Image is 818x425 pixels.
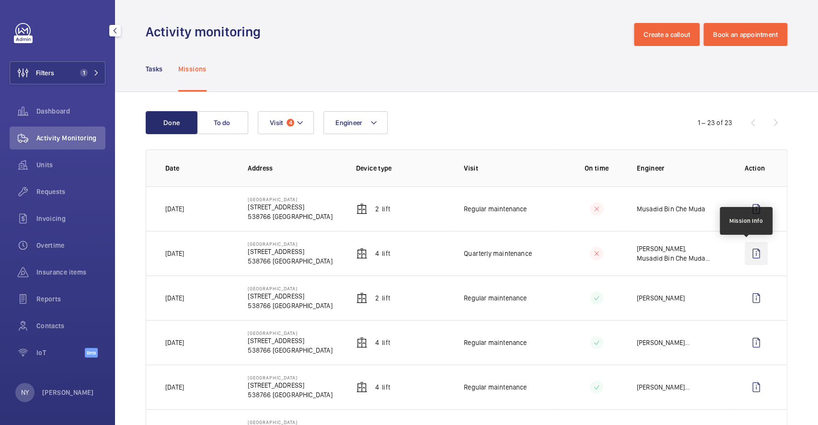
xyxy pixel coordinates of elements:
button: To do [196,111,248,134]
p: [STREET_ADDRESS] [248,202,332,212]
span: IoT [36,348,85,357]
p: 538766 [GEOGRAPHIC_DATA] [248,256,332,266]
p: 538766 [GEOGRAPHIC_DATA] [248,301,332,310]
span: Overtime [36,241,105,250]
img: elevator.svg [356,337,368,348]
p: [DATE] [165,382,184,392]
button: Book an appointment [703,23,787,46]
p: [PERSON_NAME] , [637,244,687,253]
p: [GEOGRAPHIC_DATA] [248,241,332,247]
p: Regular maintenance [464,204,527,214]
h1: Activity monitoring [146,23,266,41]
p: [STREET_ADDRESS] [248,291,332,301]
span: Dashboard [36,106,105,116]
p: [GEOGRAPHIC_DATA] [248,330,332,336]
button: Create a callout [634,23,700,46]
p: 4 Lift [375,249,390,258]
p: On time [572,163,621,173]
span: Filters [36,68,54,78]
span: Beta [85,348,98,357]
p: Musadid Bin Che Muda [637,204,705,214]
p: Quarterly maintenance [464,249,532,258]
span: Reports [36,294,105,304]
p: 538766 [GEOGRAPHIC_DATA] [248,212,332,221]
p: [STREET_ADDRESS] [248,380,332,390]
p: 2 Lift [375,204,390,214]
p: [PERSON_NAME] [42,388,94,397]
p: Visit [464,163,556,173]
p: [DATE] [165,338,184,347]
p: Tasks [146,64,163,74]
span: 1 [80,69,88,77]
div: ... [637,244,729,263]
p: NY [21,388,29,397]
button: Visit4 [258,111,314,134]
div: ... [637,382,690,392]
p: Address [248,163,340,173]
p: Device type [356,163,449,173]
p: [GEOGRAPHIC_DATA] [248,375,332,380]
p: 2 Lift [375,293,390,303]
p: [STREET_ADDRESS] [248,336,332,345]
span: Visit [270,119,283,126]
button: Done [146,111,197,134]
p: 538766 [GEOGRAPHIC_DATA] [248,390,332,400]
p: Regular maintenance [464,338,527,347]
p: [PERSON_NAME] [637,382,685,392]
span: Activity Monitoring [36,133,105,143]
p: [PERSON_NAME] [637,338,685,347]
span: 4 [287,119,294,126]
img: elevator.svg [356,381,368,393]
p: Regular maintenance [464,382,527,392]
button: Filters1 [10,61,105,84]
div: Mission Info [729,217,763,225]
p: [DATE] [165,293,184,303]
p: [GEOGRAPHIC_DATA] [248,286,332,291]
p: Regular maintenance [464,293,527,303]
p: [GEOGRAPHIC_DATA] [248,196,332,202]
p: [DATE] [165,249,184,258]
button: Engineer [323,111,388,134]
p: Engineer [637,163,729,173]
p: Action [745,163,768,173]
p: [STREET_ADDRESS] [248,247,332,256]
img: elevator.svg [356,248,368,259]
img: elevator.svg [356,203,368,215]
p: 4 Lift [375,382,390,392]
span: Requests [36,187,105,196]
span: Units [36,160,105,170]
p: [PERSON_NAME] [637,293,685,303]
p: Musadid Bin Che Muda [637,253,705,263]
p: [DATE] [165,204,184,214]
span: Insurance items [36,267,105,277]
img: elevator.svg [356,292,368,304]
p: 4 Lift [375,338,390,347]
div: 1 – 23 of 23 [698,118,732,127]
span: Contacts [36,321,105,331]
p: [GEOGRAPHIC_DATA] [248,419,332,425]
span: Invoicing [36,214,105,223]
p: 538766 [GEOGRAPHIC_DATA] [248,345,332,355]
p: Date [165,163,232,173]
p: Missions [178,64,207,74]
div: ... [637,338,690,347]
span: Engineer [335,119,362,126]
